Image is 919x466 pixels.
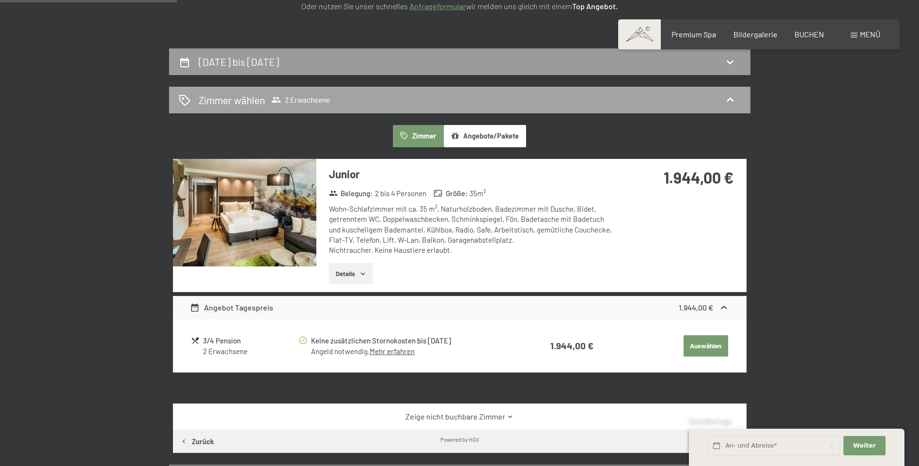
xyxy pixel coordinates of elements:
img: mss_renderimg.php [173,159,316,266]
a: BUCHEN [794,30,824,39]
div: Angebot Tagespreis [190,302,273,313]
span: Weiter [853,441,876,450]
strong: Größe : [434,188,467,199]
strong: 1.944,00 € [664,168,733,186]
button: Weiter [843,436,885,456]
a: Anfrageformular [409,1,466,11]
a: Bildergalerie [733,30,778,39]
a: Premium Spa [671,30,716,39]
div: 3/4 Pension [203,335,297,346]
h3: Junior [329,167,617,182]
strong: Top Angebot. [572,1,618,11]
h2: [DATE] bis [DATE] [199,56,279,68]
span: Menü [860,30,880,39]
span: 2 bis 4 Personen [375,188,426,199]
button: Zimmer [393,125,443,147]
a: Zeige nicht buchbare Zimmer [190,411,729,422]
span: 2 Erwachsene [271,95,330,105]
div: 2 Erwachsene [203,346,297,357]
span: 35 m² [469,188,486,199]
strong: 1.944,00 € [550,340,593,351]
strong: Belegung : [329,188,373,199]
div: Keine zusätzlichen Stornokosten bis [DATE] [311,335,513,346]
h2: Zimmer wählen [199,93,265,107]
div: Angebot Tagespreis1.944,00 € [173,296,747,319]
button: Details [329,263,373,284]
div: Powered by HGV [440,435,479,443]
strong: 1.944,00 € [679,303,713,312]
button: Auswählen [684,335,728,357]
button: Zurück [173,430,221,453]
div: Angeld notwendig. [311,346,513,357]
span: Schnellanfrage [689,418,731,425]
a: Mehr erfahren [370,347,415,356]
button: Angebote/Pakete [444,125,526,147]
div: Wohn-Schlafzimmer mit ca. 35 m², Naturholzboden, Badezimmer mit Dusche, Bidet, getrenntem WC, Dop... [329,204,617,255]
